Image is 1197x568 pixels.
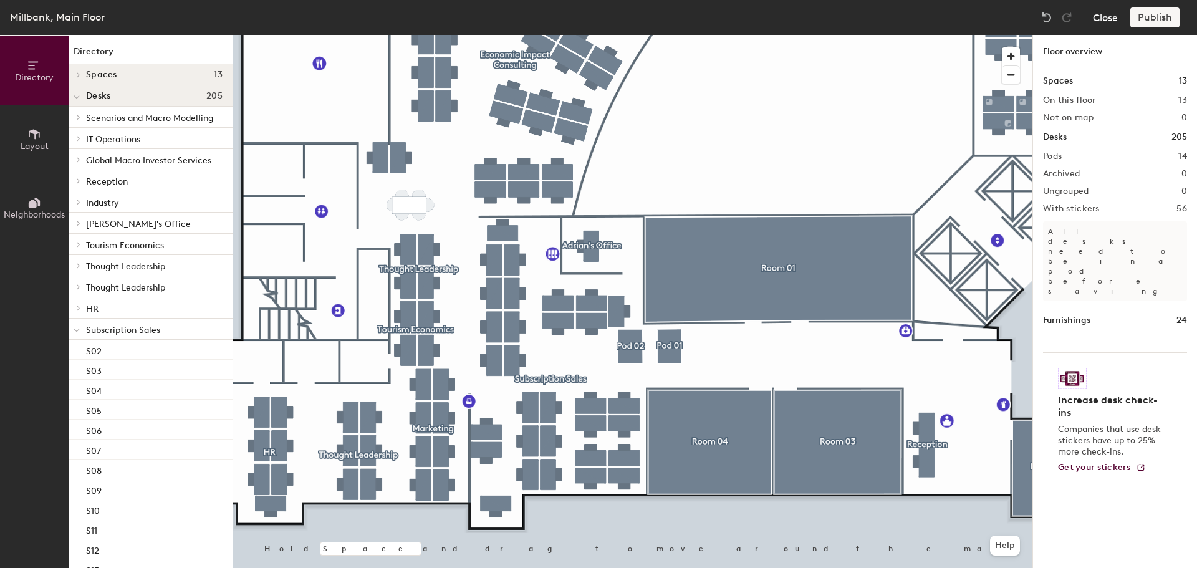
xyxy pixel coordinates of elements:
[86,155,211,166] span: Global Macro Investor Services
[1043,169,1080,179] h2: Archived
[86,522,97,536] p: S11
[1043,113,1094,123] h2: Not on map
[86,176,128,187] span: Reception
[1043,186,1089,196] h2: Ungrouped
[1093,7,1118,27] button: Close
[86,240,164,251] span: Tourism Economics
[86,502,100,516] p: S10
[1060,11,1073,24] img: Redo
[4,209,65,220] span: Neighborhoods
[1178,95,1187,105] h2: 13
[86,382,102,397] p: S04
[1176,314,1187,327] h1: 24
[86,261,165,272] span: Thought Leadership
[1043,152,1062,161] h2: Pods
[1171,130,1187,144] h1: 205
[1043,74,1073,88] h1: Spaces
[86,422,102,436] p: S06
[15,72,54,83] span: Directory
[21,141,49,152] span: Layout
[1181,169,1187,179] h2: 0
[86,304,99,314] span: HR
[206,91,223,101] span: 205
[1179,74,1187,88] h1: 13
[86,325,160,335] span: Subscription Sales
[1176,204,1187,214] h2: 56
[1178,152,1187,161] h2: 14
[990,536,1020,556] button: Help
[86,342,102,357] p: S02
[86,482,102,496] p: S09
[86,70,117,80] span: Spaces
[1043,204,1100,214] h2: With stickers
[86,134,140,145] span: IT Operations
[1058,368,1087,389] img: Sticker logo
[1043,221,1187,301] p: All desks need to be in a pod before saving
[86,113,213,123] span: Scenarios and Macro Modelling
[1058,394,1165,419] h4: Increase desk check-ins
[1043,314,1090,327] h1: Furnishings
[1033,35,1197,64] h1: Floor overview
[1181,113,1187,123] h2: 0
[86,282,165,293] span: Thought Leadership
[10,9,105,25] div: Millbank, Main Floor
[86,542,99,556] p: S12
[1058,462,1131,473] span: Get your stickers
[1181,186,1187,196] h2: 0
[1043,95,1096,105] h2: On this floor
[86,442,101,456] p: S07
[1041,11,1053,24] img: Undo
[86,91,110,101] span: Desks
[86,219,191,229] span: [PERSON_NAME]'s Office
[86,362,102,377] p: S03
[1058,424,1165,458] p: Companies that use desk stickers have up to 25% more check-ins.
[86,198,119,208] span: Industry
[214,70,223,80] span: 13
[1043,130,1067,144] h1: Desks
[86,402,102,416] p: S05
[86,462,102,476] p: S08
[69,45,233,64] h1: Directory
